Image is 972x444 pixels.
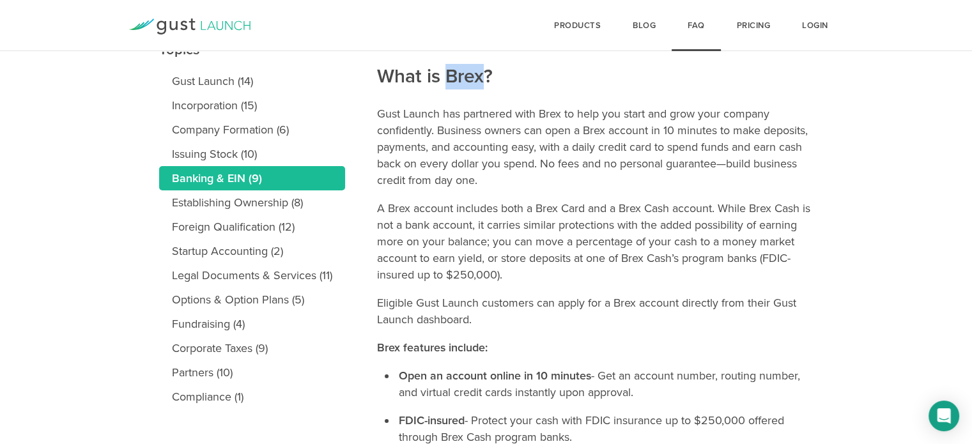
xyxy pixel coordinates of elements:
a: Startup Accounting (2) [159,239,345,263]
strong: FDIC-insured [399,413,465,427]
div: Open Intercom Messenger [929,401,959,431]
a: Corporate Taxes (9) [159,336,345,360]
a: Establishing Ownership (8) [159,190,345,215]
a: Fundraising (4) [159,312,345,336]
li: - Get an account number, routing number, and virtual credit cards instantly upon approval. [396,367,814,401]
strong: Open an account online in 10 minutes [399,369,591,383]
a: Company Formation (6) [159,118,345,142]
a: Incorporation (15) [159,93,345,118]
strong: Brex features include: [377,341,488,355]
p: Eligible Gust Launch customers can apply for a Brex account directly from their Gust Launch dashb... [377,295,814,328]
p: A Brex account includes both a Brex Card and a Brex Cash account. While Brex Cash is not a bank a... [377,200,814,283]
a: Gust Launch (14) [159,69,345,93]
a: Legal Documents & Services (11) [159,263,345,287]
a: Foreign Qualification (12) [159,215,345,239]
a: Compliance (1) [159,385,345,409]
a: Issuing Stock (10) [159,142,345,166]
p: Gust Launch has partnered with Brex to help you start and grow your company confidently. Business... [377,105,814,188]
a: Banking & EIN (9) [159,166,345,190]
a: Partners (10) [159,360,345,385]
a: Options & Option Plans (5) [159,287,345,312]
